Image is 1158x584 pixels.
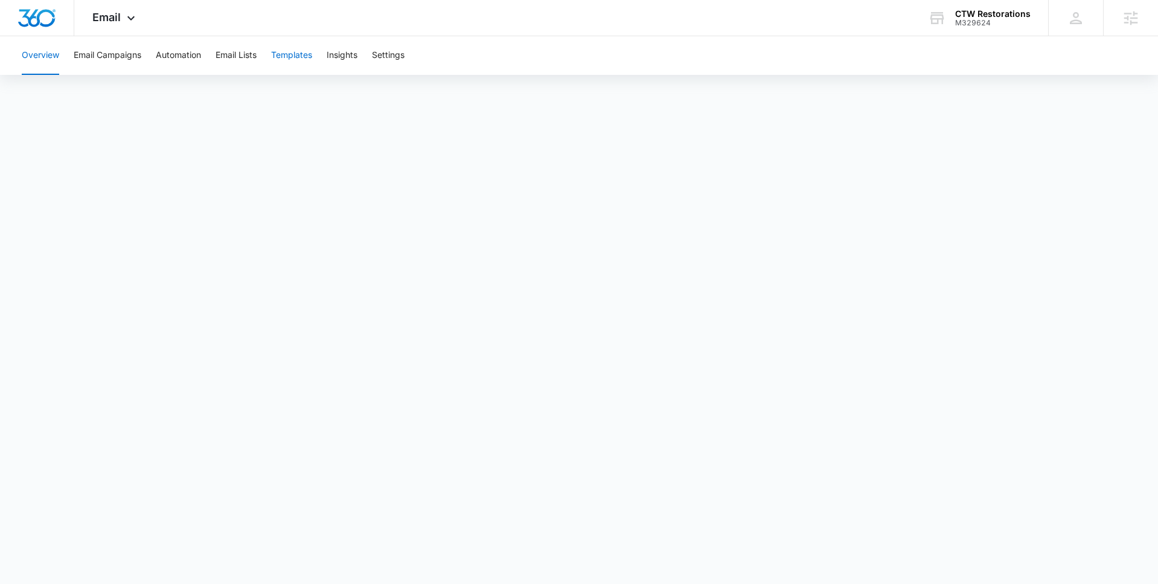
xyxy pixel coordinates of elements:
div: account id [955,19,1031,27]
button: Insights [327,36,357,75]
button: Email Lists [216,36,257,75]
span: Email [92,11,121,24]
button: Settings [372,36,405,75]
button: Email Campaigns [74,36,141,75]
button: Automation [156,36,201,75]
button: Overview [22,36,59,75]
div: account name [955,9,1031,19]
button: Templates [271,36,312,75]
